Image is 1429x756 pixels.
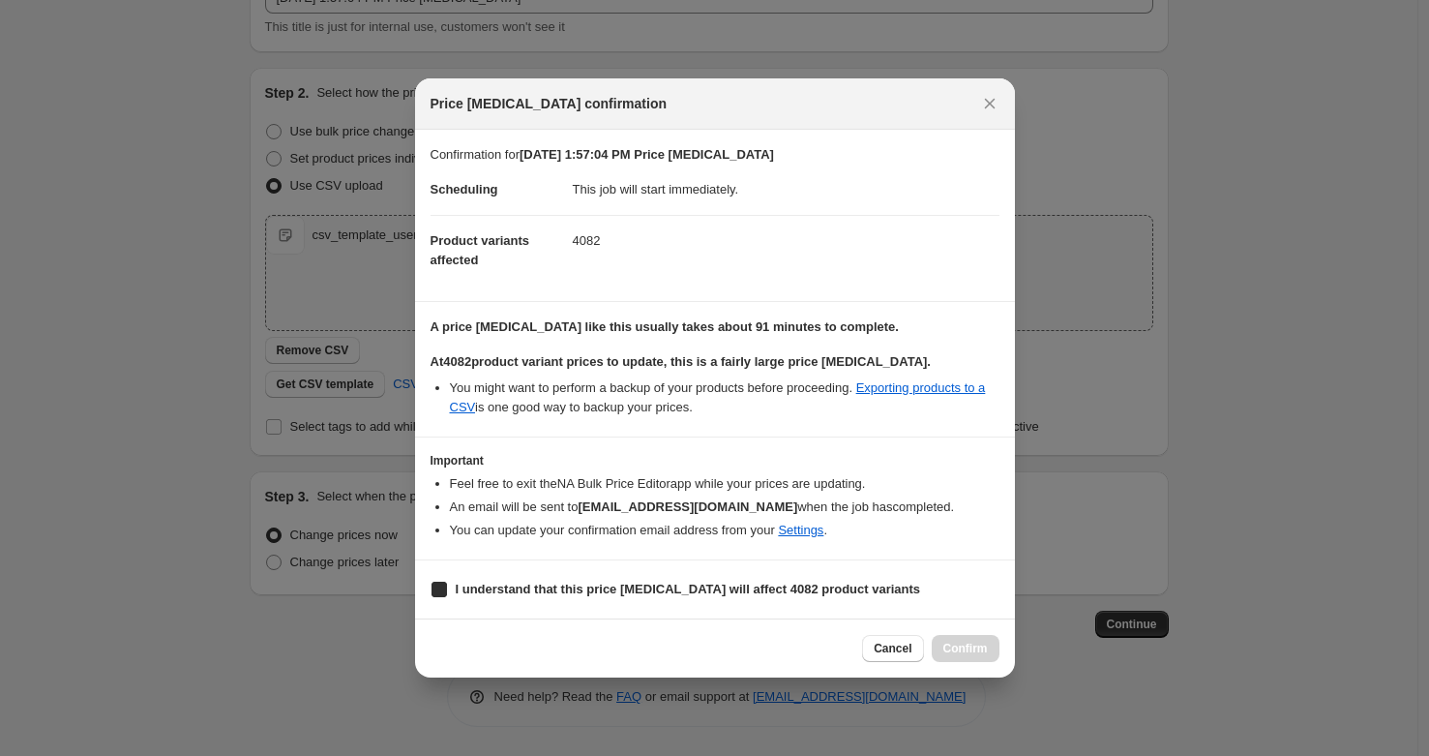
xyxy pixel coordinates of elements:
span: Scheduling [431,182,498,197]
span: Product variants affected [431,233,530,267]
b: At 4082 product variant prices to update, this is a fairly large price [MEDICAL_DATA]. [431,354,931,369]
b: [EMAIL_ADDRESS][DOMAIN_NAME] [578,499,797,514]
li: You might want to perform a backup of your products before proceeding. is one good way to backup ... [450,378,999,417]
a: Exporting products to a CSV [450,380,986,414]
b: I understand that this price [MEDICAL_DATA] will affect 4082 product variants [456,582,921,596]
b: A price [MEDICAL_DATA] like this usually takes about 91 minutes to complete. [431,319,899,334]
span: Price [MEDICAL_DATA] confirmation [431,94,668,113]
dd: 4082 [573,215,999,266]
b: [DATE] 1:57:04 PM Price [MEDICAL_DATA] [520,147,774,162]
button: Cancel [862,635,923,662]
li: An email will be sent to when the job has completed . [450,498,999,517]
dd: This job will start immediately. [573,165,999,215]
button: Close [976,90,1003,117]
a: Settings [778,523,823,537]
li: You can update your confirmation email address from your . [450,521,999,540]
p: Confirmation for [431,145,999,165]
li: Feel free to exit the NA Bulk Price Editor app while your prices are updating. [450,474,999,494]
h3: Important [431,453,999,469]
span: Cancel [874,641,911,656]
